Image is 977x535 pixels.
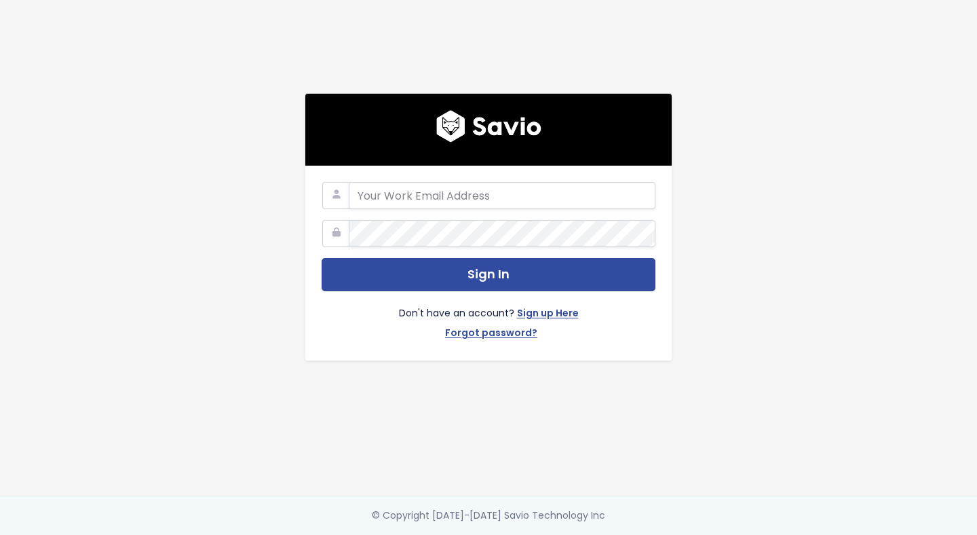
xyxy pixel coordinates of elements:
[322,258,655,291] button: Sign In
[372,507,605,524] div: © Copyright [DATE]-[DATE] Savio Technology Inc
[322,291,655,344] div: Don't have an account?
[436,110,541,143] img: logo600x187.a314fd40982d.png
[445,325,537,344] a: Forgot password?
[517,305,579,325] a: Sign up Here
[349,182,655,209] input: Your Work Email Address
